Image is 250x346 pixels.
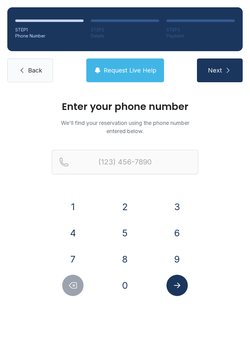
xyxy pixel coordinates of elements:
[52,102,198,111] h1: Enter your phone number
[28,66,42,75] span: Back
[114,196,136,217] button: 2
[166,222,188,244] button: 6
[91,33,159,39] div: Details
[52,150,198,174] input: Reservation phone number
[62,196,84,217] button: 1
[91,27,159,33] div: STEP 2
[208,66,222,75] span: Next
[52,119,198,135] p: We'll find your reservation using the phone number entered below.
[166,275,188,296] button: Submit lookup form
[114,222,136,244] button: 5
[15,33,84,39] div: Phone Number
[62,222,84,244] button: 4
[104,66,156,75] span: Request Live Help
[166,33,235,39] div: Payment
[114,275,136,296] button: 0
[62,249,84,270] button: 7
[15,27,84,33] div: STEP 1
[166,249,188,270] button: 9
[166,196,188,217] button: 3
[62,275,84,296] button: Delete number
[114,249,136,270] button: 8
[166,27,235,33] div: STEP 3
